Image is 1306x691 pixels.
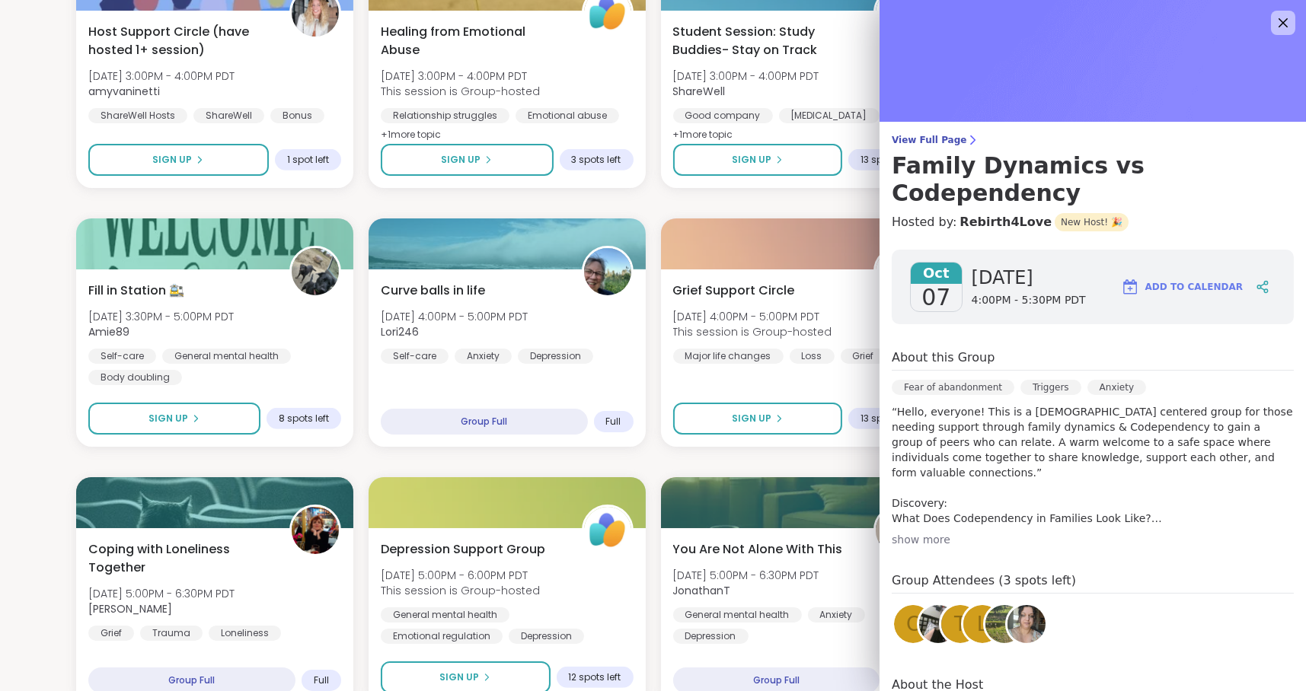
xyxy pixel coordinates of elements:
[892,152,1294,207] h3: Family Dynamics vs Codependency
[88,349,156,364] div: Self-care
[972,266,1086,290] span: [DATE]
[381,540,545,559] span: Depression Support Group
[921,284,950,311] span: 07
[88,144,269,176] button: Sign Up
[381,68,540,84] span: [DATE] 3:00PM - 4:00PM PDT
[455,349,512,364] div: Anxiety
[292,248,339,295] img: Amie89
[1145,280,1243,294] span: Add to Calendar
[1121,278,1139,296] img: ShareWell Logomark
[1087,380,1146,395] div: Anxiety
[287,154,329,166] span: 1 spot left
[193,108,264,123] div: ShareWell
[381,108,509,123] div: Relationship struggles
[1114,269,1250,305] button: Add to Calendar
[939,603,982,645] a: t
[381,84,540,99] span: This session is Group-hosted
[148,412,188,425] span: Sign Up
[911,263,962,284] span: Oct
[960,213,1052,231] a: Rebirth4Love
[381,629,503,644] div: Emotional regulation
[732,412,771,425] span: Sign Up
[673,349,784,364] div: Major life changes
[673,568,819,583] span: [DATE] 5:00PM - 6:30PM PDT
[1055,213,1129,231] span: New Host! 🎉
[892,572,1294,594] h4: Group Attendees (3 spots left)
[673,282,795,300] span: Grief Support Circle
[88,324,129,339] b: Amie89
[88,403,260,435] button: Sign Up
[88,282,184,300] span: Fill in Station 🚉
[381,409,588,435] div: Group Full
[270,108,324,123] div: Bonus
[892,532,1294,547] div: show more
[876,248,923,295] img: ShareWell
[606,416,621,428] span: Full
[509,629,584,644] div: Depression
[381,23,565,59] span: Healing from Emotional Abuse
[972,293,1086,308] span: 4:00PM - 5:30PM PDT
[1005,603,1048,645] a: Emma87
[954,610,966,639] span: t
[673,583,731,598] b: JonathanT
[381,568,540,583] span: [DATE] 5:00PM - 6:00PM PDT
[292,507,339,554] img: Judy
[572,154,621,166] span: 3 spots left
[518,349,593,364] div: Depression
[983,603,1026,645] a: Coco99
[892,134,1294,146] span: View Full Page
[808,607,865,623] div: Anxiety
[140,626,203,641] div: Trauma
[779,108,880,123] div: [MEDICAL_DATA]
[1007,605,1046,643] img: Emma87
[977,610,988,639] span: l
[892,603,934,645] a: c
[279,412,329,425] span: 8 spots left
[673,23,857,59] span: Student Session: Study Buddies- Stay on Track
[381,349,449,364] div: Self-care
[88,309,234,324] span: [DATE] 3:30PM - 5:00PM PDT
[673,108,773,123] div: Good company
[673,144,843,176] button: Sign Up
[673,324,832,339] span: This session is Group-hosted
[88,586,235,601] span: [DATE] 5:00PM - 6:30PM PDT
[88,370,182,385] div: Body doubling
[673,84,726,99] b: ShareWell
[88,23,273,59] span: Host Support Circle (have hosted 1+ session)
[1020,380,1081,395] div: Triggers
[516,108,619,123] div: Emotional abuse
[892,404,1294,526] p: “Hello, everyone! This is a [DEMOGRAPHIC_DATA] centered group for those needing support through f...
[88,540,273,577] span: Coping with Loneliness Together
[892,213,1294,231] h4: Hosted by:
[961,603,1004,645] a: l
[673,629,749,644] div: Depression
[892,349,995,367] h4: About this Group
[162,349,291,364] div: General mental health
[381,324,419,339] b: Lori246
[584,507,631,554] img: ShareWell
[569,671,621,683] span: 12 spots left
[732,153,771,167] span: Sign Up
[381,144,554,176] button: Sign Up
[673,403,843,435] button: Sign Up
[439,670,479,684] span: Sign Up
[919,605,957,643] img: huggy
[876,507,923,554] img: JonathanT
[381,583,540,598] span: This session is Group-hosted
[381,282,485,300] span: Curve balls in life
[841,349,886,364] div: Grief
[673,68,819,84] span: [DATE] 3:00PM - 4:00PM PDT
[673,309,832,324] span: [DATE] 4:00PM - 5:00PM PDT
[861,154,913,166] span: 13 spots left
[441,153,481,167] span: Sign Up
[861,412,913,425] span: 13 spots left
[88,626,134,641] div: Grief
[892,380,1014,395] div: Fear of abandonment
[673,607,802,623] div: General mental health
[381,309,528,324] span: [DATE] 4:00PM - 5:00PM PDT
[892,134,1294,207] a: View Full PageFamily Dynamics vs Codependency
[985,605,1023,643] img: Coco99
[673,540,843,559] span: You Are Not Alone With This
[314,674,329,686] span: Full
[906,610,920,639] span: c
